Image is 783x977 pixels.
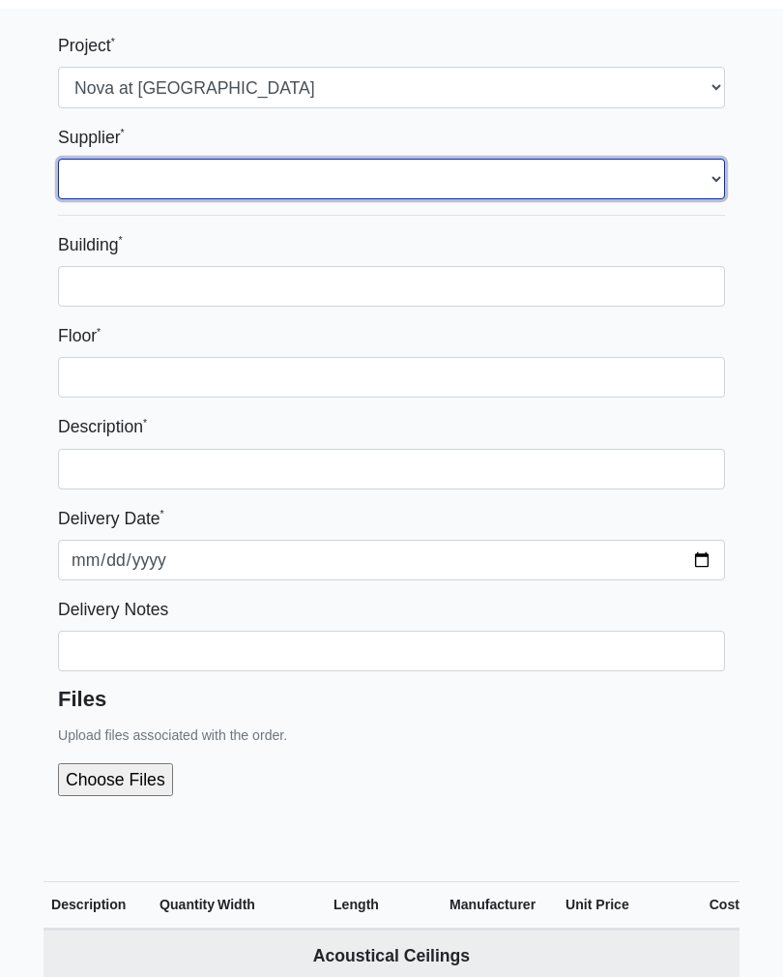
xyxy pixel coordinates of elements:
th: Length [333,881,449,930]
th: Unit Price [565,881,681,930]
th: Quantity [159,881,217,930]
span: Description [51,897,126,912]
h5: Files [58,687,725,712]
label: Supplier [58,124,125,151]
label: Delivery Notes [58,596,168,623]
small: Upload files associated with the order. [58,727,287,743]
label: Description [58,413,147,440]
label: Building [58,231,123,258]
input: Choose Files [58,763,380,796]
th: Cost [681,881,739,930]
label: Delivery Date [58,505,164,532]
label: Project [58,32,115,59]
th: Manufacturer [449,881,565,930]
b: Acoustical Ceilings [313,946,470,965]
label: Floor [58,322,101,349]
input: mm-dd-yyyy [58,540,725,580]
th: Width [217,881,333,930]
